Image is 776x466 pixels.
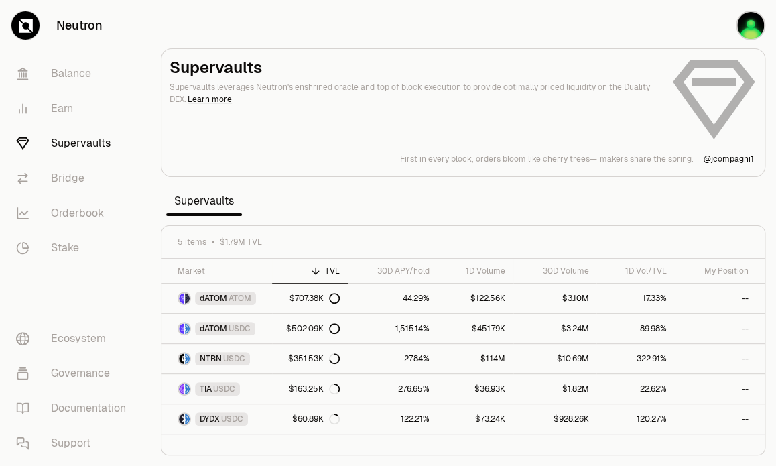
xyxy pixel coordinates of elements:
[596,404,675,434] a: 120.27%
[161,374,272,404] a: TIA LogoUSDC LogoTIAUSDC
[513,314,596,343] a: $3.24M
[272,404,347,434] a: $60.89K
[5,56,145,91] a: Balance
[179,353,184,364] img: NTRN Logo
[348,284,438,313] a: 44.29%
[348,404,438,434] a: 122.21%
[5,391,145,426] a: Documentation
[280,266,339,276] div: TVL
[170,81,660,105] p: Supervaults leverages Neutron's enshrined oracle and top of block execution to provide optimally ...
[596,314,675,343] a: 89.98%
[438,374,513,404] a: $36.93K
[521,266,588,276] div: 30D Volume
[5,426,145,461] a: Support
[737,12,764,39] img: main
[188,94,232,105] a: Learn more
[178,266,264,276] div: Market
[348,374,438,404] a: 276.65%
[348,344,438,373] a: 27.84%
[200,293,227,304] span: dATOM
[229,323,251,334] span: USDC
[596,284,675,313] a: 17.33%
[513,284,596,313] a: $3.10M
[438,314,513,343] a: $451.79K
[161,284,272,313] a: dATOM LogoATOM LogodATOMATOM
[178,237,206,247] span: 5 items
[5,126,145,161] a: Supervaults
[348,314,438,343] a: 1,515.14%
[272,374,347,404] a: $163.25K
[596,344,675,373] a: 322.91%
[286,323,340,334] div: $502.09K
[179,323,184,334] img: dATOM Logo
[596,374,675,404] a: 22.62%
[161,404,272,434] a: DYDX LogoUSDC LogoDYDXUSDC
[5,196,145,231] a: Orderbook
[221,414,243,424] span: USDC
[200,384,212,394] span: TIA
[161,314,272,343] a: dATOM LogoUSDC LogodATOMUSDC
[289,293,340,304] div: $707.38K
[675,374,765,404] a: --
[272,344,347,373] a: $351.53K
[675,314,765,343] a: --
[675,284,765,313] a: --
[292,414,340,424] div: $60.89K
[683,266,749,276] div: My Position
[185,414,190,424] img: USDC Logo
[356,266,430,276] div: 30D APY/hold
[675,344,765,373] a: --
[438,284,513,313] a: $122.56K
[179,384,184,394] img: TIA Logo
[288,353,340,364] div: $351.53K
[223,353,245,364] span: USDC
[446,266,505,276] div: 1D Volume
[170,57,660,78] h2: Supervaults
[213,384,235,394] span: USDC
[5,356,145,391] a: Governance
[229,293,251,304] span: ATOM
[166,188,242,215] span: Supervaults
[185,293,190,304] img: ATOM Logo
[185,353,190,364] img: USDC Logo
[179,414,184,424] img: DYDX Logo
[200,323,227,334] span: dATOM
[513,344,596,373] a: $10.69M
[185,384,190,394] img: USDC Logo
[289,384,340,394] div: $163.25K
[400,154,693,164] a: First in every block,orders bloom like cherry trees—makers share the spring.
[5,231,145,266] a: Stake
[272,314,347,343] a: $502.09K
[513,374,596,404] a: $1.82M
[161,344,272,373] a: NTRN LogoUSDC LogoNTRNUSDC
[600,154,693,164] p: makers share the spring.
[675,404,765,434] a: --
[438,344,513,373] a: $1.14M
[200,353,222,364] span: NTRN
[513,404,596,434] a: $928.26K
[185,323,190,334] img: USDC Logo
[604,266,667,276] div: 1D Vol/TVL
[5,91,145,126] a: Earn
[400,154,473,164] p: First in every block,
[438,404,513,434] a: $73.24K
[272,284,347,313] a: $707.38K
[704,154,754,164] a: @jcompagni1
[220,237,262,247] span: $1.79M TVL
[476,154,597,164] p: orders bloom like cherry trees—
[179,293,184,304] img: dATOM Logo
[704,154,754,164] p: @ jcompagni1
[5,161,145,196] a: Bridge
[200,414,220,424] span: DYDX
[5,321,145,356] a: Ecosystem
